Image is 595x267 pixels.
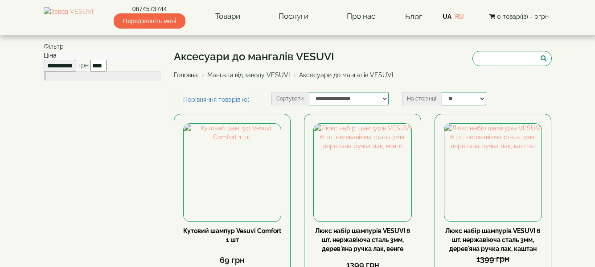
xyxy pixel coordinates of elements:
span: грн [78,62,89,69]
div: 1399 грн [444,253,542,265]
h1: Аксесуари до мангалів VESUVI [174,51,400,63]
a: UA [443,13,451,20]
a: 0674573744 [114,4,185,13]
div: Фільтр [44,42,161,51]
img: Люкс набір шампурів VESUVI 6 шт. нержавіюча сталь 3мм, дерев'яна ручка лак, венге [314,124,411,221]
a: Послуги [270,6,317,27]
a: Порівняння товарів (0) [174,92,259,107]
a: Мангали від заводу VESUVI [207,71,290,79]
a: Блог [405,12,422,21]
a: Товари [206,6,249,27]
div: 69 грн [183,254,281,266]
label: Сортувати: [271,92,309,105]
a: Люкс набір шампурів VESUVI 6 шт. нержавіюча сталь 3мм, дерев'яна ручка лак, венге [315,227,410,252]
a: Головна [174,71,198,79]
button: 0 товар(ів) - 0грн [487,12,551,21]
img: Люкс набір шампурів VESUVI 6 шт. нержавіюча сталь 3мм, дерев'яна ручка лак, каштан [444,124,542,221]
a: Про нас [338,6,384,27]
li: Аксесуари до мангалів VESUVI [291,71,393,79]
a: Люкс набір шампурів VESUVI 6 шт. нержавіюча сталь 3мм, дерев'яна ручка лак, каштан [445,227,541,252]
span: 0 товар(ів) - 0грн [497,13,549,20]
img: Кутовий шампур Vesuvi Comfort 1 шт [184,124,281,221]
div: Ціна [44,51,161,60]
a: Кутовий шампур Vesuvi Comfort 1 шт [183,227,281,243]
img: Завод VESUVI [44,7,93,26]
label: На сторінці: [402,92,442,105]
a: RU [455,13,464,20]
span: Передзвоніть мені [114,13,185,29]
